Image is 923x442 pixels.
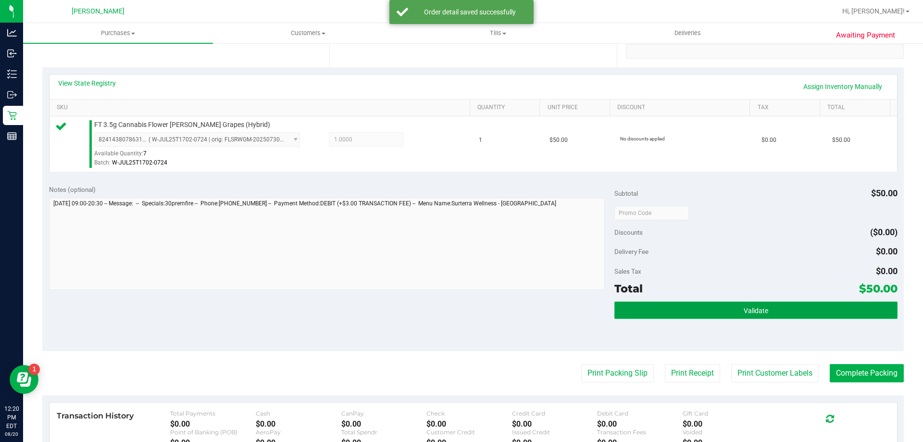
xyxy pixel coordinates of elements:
[170,429,256,436] div: Point of Banking (POB)
[426,429,512,436] div: Customer Credit
[341,419,427,429] div: $0.00
[477,104,536,112] a: Quantity
[426,419,512,429] div: $0.00
[832,136,850,145] span: $50.00
[683,419,768,429] div: $0.00
[614,206,689,220] input: Promo Code
[7,49,17,58] inline-svg: Inbound
[614,282,643,295] span: Total
[213,29,402,38] span: Customers
[256,419,341,429] div: $0.00
[413,7,526,17] div: Order detail saved successfully
[57,104,466,112] a: SKU
[213,23,403,43] a: Customers
[744,307,768,315] span: Validate
[10,365,38,394] iframe: Resource center
[593,23,783,43] a: Deliveries
[479,136,482,145] span: 1
[4,430,19,438] p: 08/20
[581,364,654,382] button: Print Packing Slip
[512,429,598,436] div: Issued Credit
[620,136,665,141] span: No discounts applied
[341,429,427,436] div: Total Spendr
[143,150,147,157] span: 7
[876,246,898,256] span: $0.00
[170,410,256,417] div: Total Payments
[614,302,897,319] button: Validate
[7,69,17,79] inline-svg: Inventory
[597,419,683,429] div: $0.00
[170,419,256,429] div: $0.00
[597,429,683,436] div: Transaction Fees
[761,136,776,145] span: $0.00
[859,282,898,295] span: $50.00
[341,410,427,417] div: CanPay
[426,410,512,417] div: Check
[614,267,641,275] span: Sales Tax
[797,78,888,95] a: Assign Inventory Manually
[665,364,720,382] button: Print Receipt
[72,7,125,15] span: [PERSON_NAME]
[683,410,768,417] div: Gift Card
[58,78,116,88] a: View State Registry
[112,159,167,166] span: W-JUL25T1702-0724
[94,159,111,166] span: Batch:
[731,364,819,382] button: Print Customer Labels
[548,104,606,112] a: Unit Price
[23,29,213,38] span: Purchases
[7,131,17,141] inline-svg: Reports
[617,104,746,112] a: Discount
[7,111,17,120] inline-svg: Retail
[7,90,17,100] inline-svg: Outbound
[758,104,816,112] a: Tax
[614,248,649,255] span: Delivery Fee
[683,429,768,436] div: Voided
[597,410,683,417] div: Debit Card
[94,120,270,129] span: FT 3.5g Cannabis Flower [PERSON_NAME] Grapes (Hybrid)
[549,136,568,145] span: $50.00
[512,419,598,429] div: $0.00
[870,227,898,237] span: ($0.00)
[403,29,592,38] span: Tills
[836,30,895,41] span: Awaiting Payment
[871,188,898,198] span: $50.00
[49,186,96,193] span: Notes (optional)
[7,28,17,38] inline-svg: Analytics
[876,266,898,276] span: $0.00
[661,29,714,38] span: Deliveries
[256,429,341,436] div: AeroPay
[512,410,598,417] div: Credit Card
[256,410,341,417] div: Cash
[614,224,643,241] span: Discounts
[827,104,886,112] a: Total
[28,364,40,375] iframe: Resource center unread badge
[614,189,638,197] span: Subtotal
[830,364,904,382] button: Complete Packing
[23,23,213,43] a: Purchases
[94,147,311,165] div: Available Quantity:
[4,404,19,430] p: 12:20 PM EDT
[842,7,905,15] span: Hi, [PERSON_NAME]!
[403,23,593,43] a: Tills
